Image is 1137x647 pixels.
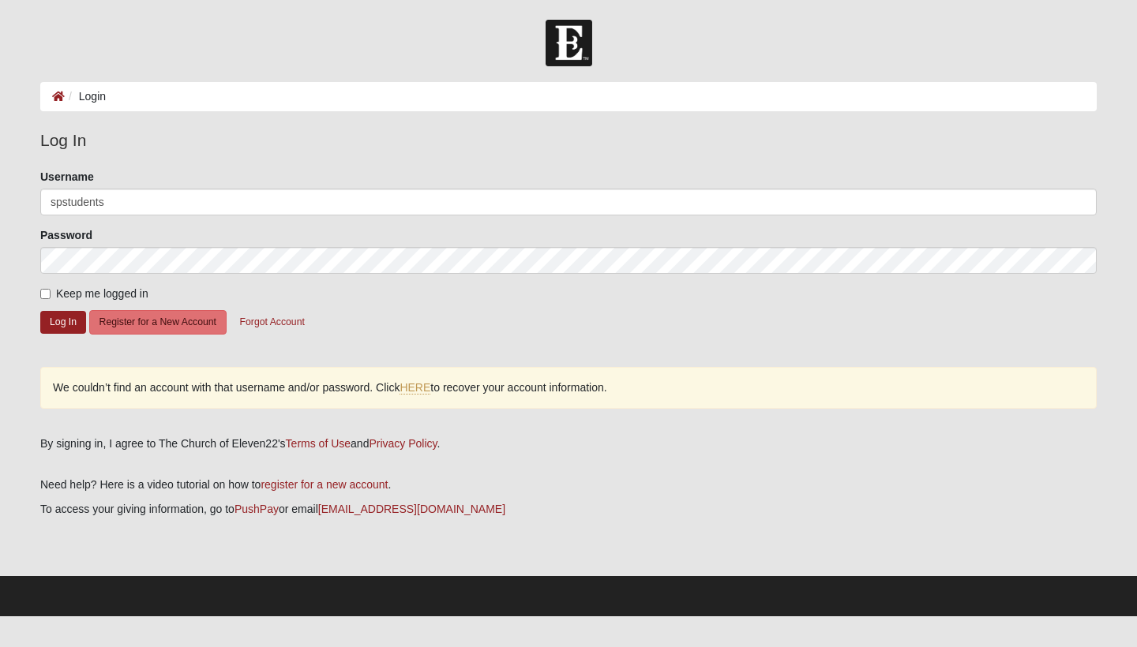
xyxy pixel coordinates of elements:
[546,20,592,66] img: Church of Eleven22 Logo
[40,311,86,334] button: Log In
[318,503,505,515] a: [EMAIL_ADDRESS][DOMAIN_NAME]
[89,310,227,335] button: Register for a New Account
[56,287,148,300] span: Keep me logged in
[261,478,388,491] a: register for a new account
[400,381,430,395] a: HERE
[230,310,315,335] button: Forgot Account
[40,501,1097,518] p: To access your giving information, go to or email
[286,437,351,450] a: Terms of Use
[40,436,1097,452] div: By signing in, I agree to The Church of Eleven22's and .
[40,128,1097,153] legend: Log In
[40,367,1097,409] div: We couldn’t find an account with that username and/or password. Click to recover your account inf...
[235,503,279,515] a: PushPay
[65,88,106,105] li: Login
[40,289,51,299] input: Keep me logged in
[40,169,94,185] label: Username
[40,477,1097,493] p: Need help? Here is a video tutorial on how to .
[40,227,92,243] label: Password
[369,437,437,450] a: Privacy Policy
